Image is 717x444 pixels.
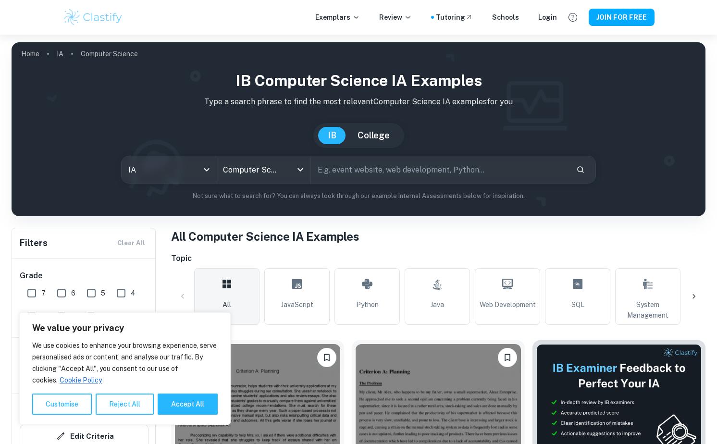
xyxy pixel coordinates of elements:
[131,288,136,298] span: 4
[498,348,517,367] button: Please log in to bookmark exemplars
[538,12,557,23] a: Login
[318,127,346,144] button: IB
[101,288,105,298] span: 5
[100,311,103,321] span: 1
[294,163,307,176] button: Open
[315,12,360,23] p: Exemplars
[431,299,444,310] span: Java
[62,8,124,27] img: Clastify logo
[59,376,102,384] a: Cookie Policy
[32,394,92,415] button: Customise
[96,394,154,415] button: Reject All
[71,311,75,321] span: 2
[223,299,231,310] span: All
[436,12,473,23] a: Tutoring
[71,288,75,298] span: 6
[81,49,138,59] p: Computer Science
[32,322,218,334] p: We value your privacy
[57,47,63,61] a: IA
[20,236,48,250] h6: Filters
[379,12,412,23] p: Review
[311,156,569,183] input: E.g. event website, web development, Python...
[41,288,46,298] span: 7
[171,228,705,245] h1: All Computer Science IA Examples
[20,270,148,282] h6: Grade
[480,299,536,310] span: Web Development
[122,156,216,183] div: IA
[317,348,336,367] button: Please log in to bookmark exemplars
[348,127,399,144] button: College
[589,9,655,26] button: JOIN FOR FREE
[21,47,39,61] a: Home
[41,311,46,321] span: 3
[619,299,676,321] span: System Management
[571,299,584,310] span: SQL
[572,161,589,178] button: Search
[19,312,231,425] div: We value your privacy
[356,299,379,310] span: Python
[158,394,218,415] button: Accept All
[565,9,581,25] button: Help and Feedback
[19,191,698,201] p: Not sure what to search for? You can always look through our example Internal Assessments below f...
[492,12,519,23] a: Schools
[32,340,218,386] p: We use cookies to enhance your browsing experience, serve personalised ads or content, and analys...
[171,253,705,264] h6: Topic
[281,299,313,310] span: JavaScript
[12,42,705,216] img: profile cover
[19,96,698,108] p: Type a search phrase to find the most relevant Computer Science IA examples for you
[19,69,698,92] h1: IB Computer Science IA examples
